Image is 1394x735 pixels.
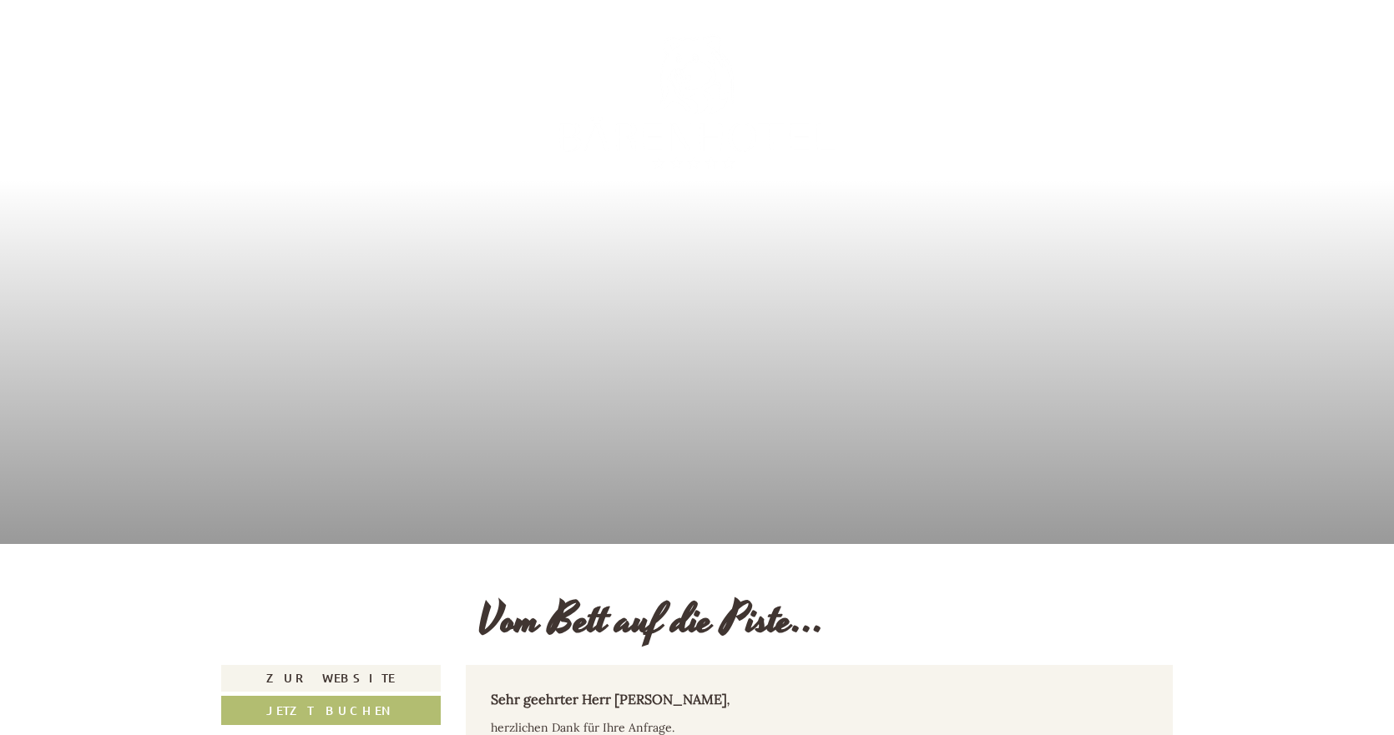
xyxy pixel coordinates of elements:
strong: Sehr geehrter Herr [PERSON_NAME] [491,691,727,707]
em: , [727,692,730,707]
span: herzlichen Dank für Ihre Anfrage. [491,720,674,735]
a: Jetzt buchen [221,696,441,725]
h1: Vom Bett auf die Piste... [478,598,825,644]
a: Zur Website [221,665,441,692]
